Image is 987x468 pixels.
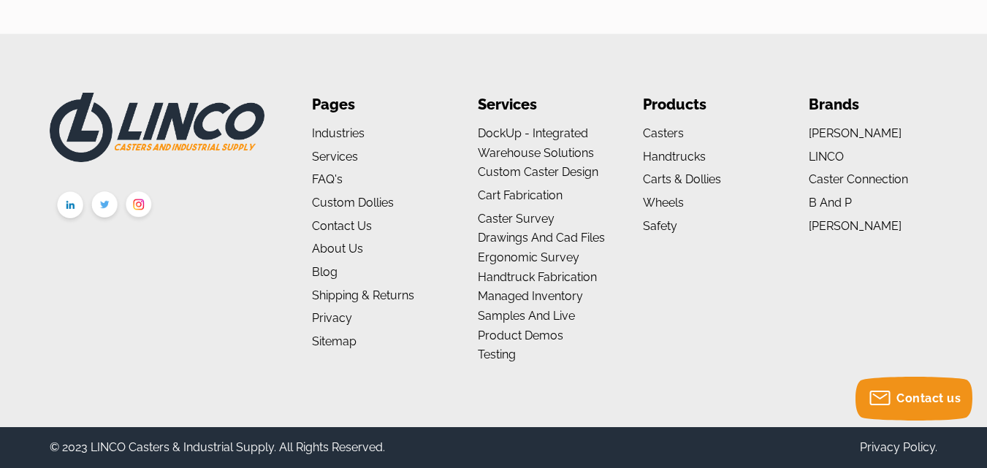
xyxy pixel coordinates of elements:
a: Sitemap [312,334,357,348]
a: [PERSON_NAME] [809,126,902,140]
li: Brands [809,93,938,117]
a: Custom Caster Design [478,165,598,179]
a: Custom Dollies [312,196,394,210]
a: Industries [312,126,365,140]
a: Caster Survey [478,212,555,226]
a: Handtrucks [643,150,706,164]
a: LINCO [809,150,844,164]
a: B and P [809,196,852,210]
div: © 2023 LINCO Casters & Industrial Supply. All Rights Reserved. [50,438,385,458]
a: Contact Us [312,219,372,233]
a: Blog [312,265,338,279]
a: Handtruck Fabrication [478,270,597,284]
li: Services [478,93,607,117]
span: Contact us [896,391,961,405]
a: Ergonomic Survey [478,250,579,264]
img: instagram.png [122,188,156,224]
a: Shipping & Returns [312,288,414,302]
a: [PERSON_NAME] [809,219,902,233]
a: DockUp - Integrated Warehouse Solutions [478,126,594,160]
a: Testing [478,348,516,361]
li: Products [643,93,772,117]
a: Samples and Live Product Demos [478,309,575,342]
img: linkedin.png [53,188,88,225]
a: FAQ's [312,172,343,186]
a: Privacy [312,311,352,325]
a: Safety [643,219,677,233]
a: Casters [643,126,684,140]
img: twitter.png [88,188,122,224]
a: About us [312,242,363,256]
a: Managed Inventory [478,289,583,303]
a: Carts & Dollies [643,172,721,186]
a: Privacy Policy. [860,440,937,454]
li: Pages [312,93,441,117]
img: LINCO CASTERS & INDUSTRIAL SUPPLY [50,93,264,162]
a: Cart Fabrication [478,188,563,202]
a: Caster Connection [809,172,908,186]
a: Drawings and Cad Files [478,231,605,245]
a: Services [312,150,358,164]
button: Contact us [855,377,972,421]
a: Wheels [643,196,684,210]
